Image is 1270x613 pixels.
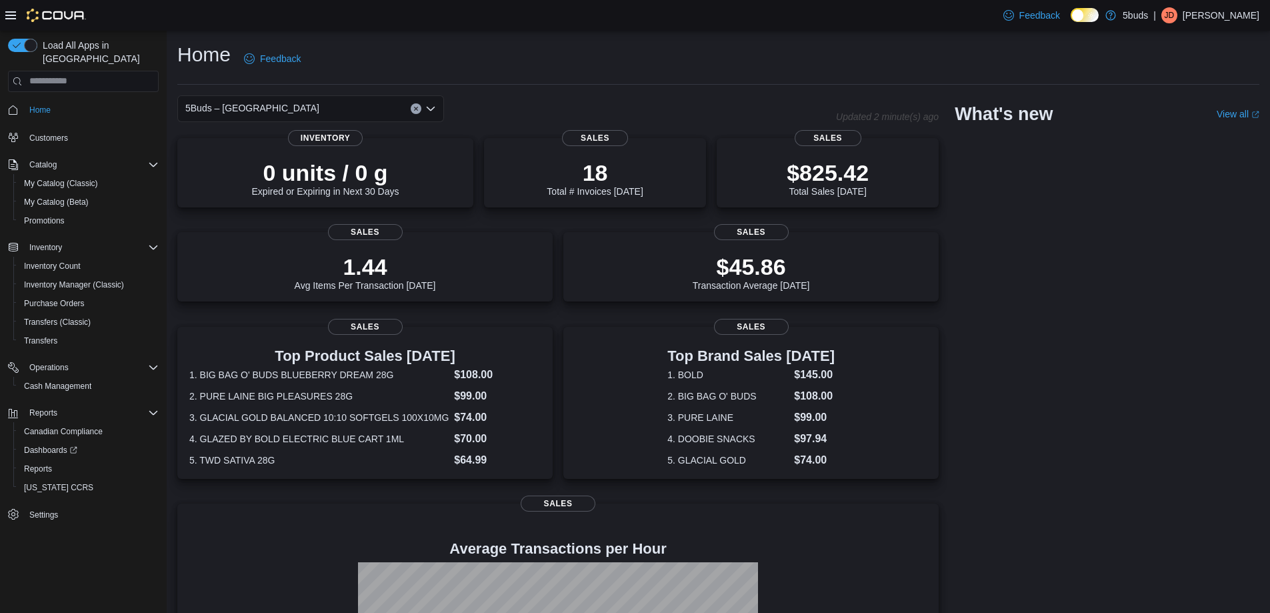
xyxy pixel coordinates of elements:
span: Operations [24,360,159,376]
span: Reports [29,408,57,418]
dd: $108.00 [794,388,835,404]
h3: Top Product Sales [DATE] [189,348,541,364]
svg: External link [1251,111,1259,119]
a: Transfers [19,333,63,349]
a: Feedback [998,2,1065,29]
dd: $74.00 [454,410,541,426]
span: Promotions [19,213,159,229]
h4: Average Transactions per Hour [188,541,928,557]
h1: Home [177,41,231,68]
span: Purchase Orders [24,298,85,309]
dt: 4. GLAZED BY BOLD ELECTRIC BLUE CART 1ML [189,432,449,446]
span: Reports [19,461,159,477]
span: Inventory Manager (Classic) [19,277,159,293]
span: Dashboards [19,442,159,458]
a: View allExternal link [1217,109,1259,119]
span: [US_STATE] CCRS [24,482,93,493]
span: Inventory [24,239,159,255]
button: Operations [24,360,74,376]
a: Settings [24,507,63,523]
span: Settings [29,510,58,520]
a: Purchase Orders [19,295,90,312]
span: Transfers [19,333,159,349]
span: Reports [24,464,52,474]
p: $825.42 [787,159,869,186]
span: Transfers [24,336,57,346]
dt: 1. BIG BAG O' BUDS BLUEBERRY DREAM 28G [189,368,449,382]
a: Inventory Count [19,258,86,274]
img: Cova [27,9,86,22]
a: Home [24,102,56,118]
a: Customers [24,130,73,146]
span: Catalog [24,157,159,173]
button: Purchase Orders [13,294,164,313]
button: My Catalog (Classic) [13,174,164,193]
span: Inventory Count [19,258,159,274]
button: Catalog [24,157,62,173]
span: Purchase Orders [19,295,159,312]
span: Sales [562,130,629,146]
span: Load All Apps in [GEOGRAPHIC_DATA] [37,39,159,65]
span: My Catalog (Beta) [19,194,159,210]
a: Feedback [239,45,306,72]
span: Inventory Count [24,261,81,271]
span: My Catalog (Classic) [24,178,98,189]
p: [PERSON_NAME] [1183,7,1259,23]
button: Canadian Compliance [13,422,164,441]
button: Reports [3,404,164,422]
h3: Top Brand Sales [DATE] [667,348,835,364]
h2: What's new [955,103,1053,125]
dd: $99.00 [794,410,835,426]
span: Inventory [288,130,363,146]
a: Transfers (Classic) [19,314,96,330]
p: | [1153,7,1156,23]
span: Inventory Manager (Classic) [24,279,124,290]
span: Catalog [29,159,57,170]
dd: $145.00 [794,367,835,383]
span: Sales [328,319,403,335]
span: Promotions [24,215,65,226]
span: Settings [24,506,159,523]
a: [US_STATE] CCRS [19,480,99,496]
button: Operations [3,358,164,377]
button: Customers [3,127,164,147]
span: Home [29,105,51,115]
button: Inventory [24,239,67,255]
button: Inventory Count [13,257,164,275]
div: Transaction Average [DATE] [693,253,810,291]
a: Reports [19,461,57,477]
div: Expired or Expiring in Next 30 Days [252,159,399,197]
span: Canadian Compliance [24,426,103,437]
span: Feedback [1019,9,1060,22]
button: Open list of options [425,103,436,114]
p: 0 units / 0 g [252,159,399,186]
dd: $99.00 [454,388,541,404]
a: Dashboards [13,441,164,460]
span: Customers [24,129,159,145]
button: Transfers (Classic) [13,313,164,332]
a: Dashboards [19,442,83,458]
button: Catalog [3,155,164,174]
button: Clear input [411,103,421,114]
dt: 5. TWD SATIVA 28G [189,454,449,467]
span: Sales [328,224,403,240]
button: Promotions [13,211,164,230]
input: Dark Mode [1071,8,1099,22]
p: Updated 2 minute(s) ago [836,111,939,122]
button: Home [3,100,164,119]
span: Sales [714,224,789,240]
button: Inventory [3,238,164,257]
span: Transfers (Classic) [19,314,159,330]
span: 5Buds – [GEOGRAPHIC_DATA] [185,100,319,116]
p: $45.86 [693,253,810,280]
p: 1.44 [295,253,436,280]
span: Feedback [260,52,301,65]
span: Canadian Compliance [19,424,159,440]
dd: $74.00 [794,452,835,468]
div: Total Sales [DATE] [787,159,869,197]
button: Reports [24,405,63,421]
a: My Catalog (Classic) [19,175,103,191]
div: Jarrett Delbridge [1161,7,1177,23]
span: JD [1165,7,1175,23]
